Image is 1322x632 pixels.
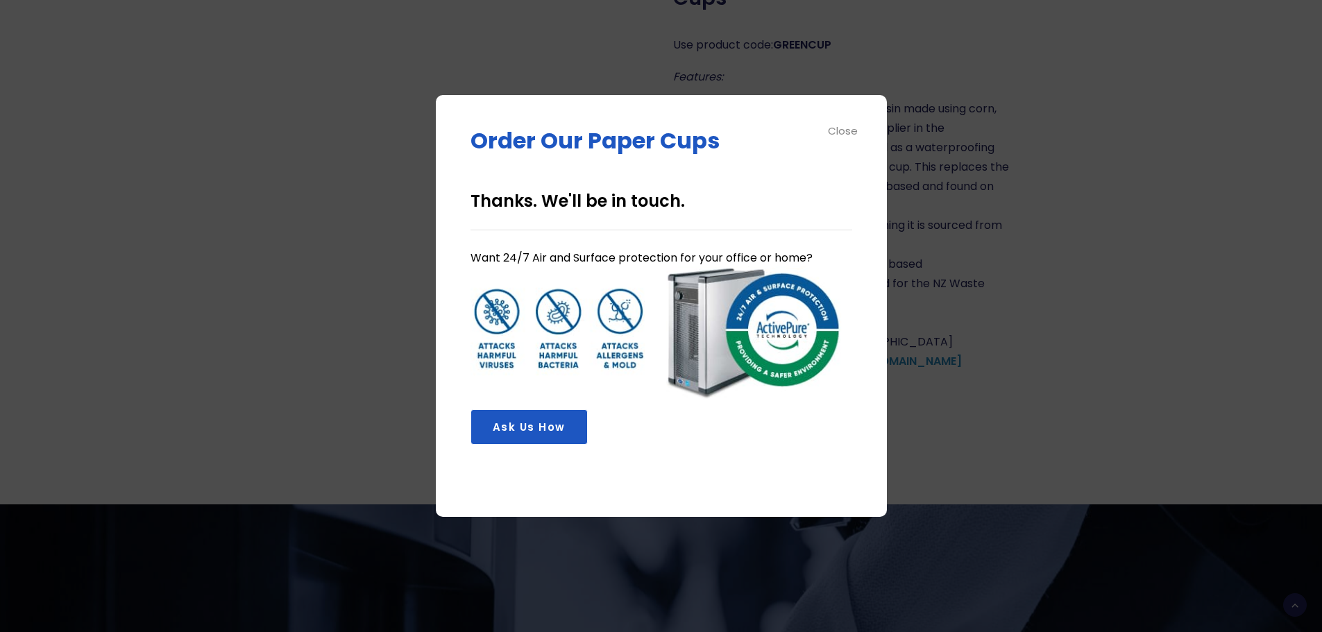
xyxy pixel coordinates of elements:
img: en-su.jpg [471,266,852,404]
iframe: Chatbot [1230,540,1303,613]
div: Want 24/7 Air and Surface protection for your office or home? [471,191,852,483]
div: Close [828,123,859,139]
p: Order Our Paper Cups [471,130,852,152]
a: Ask Us How [471,409,588,445]
h3: Thanks. We'll be in touch. [471,191,852,212]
